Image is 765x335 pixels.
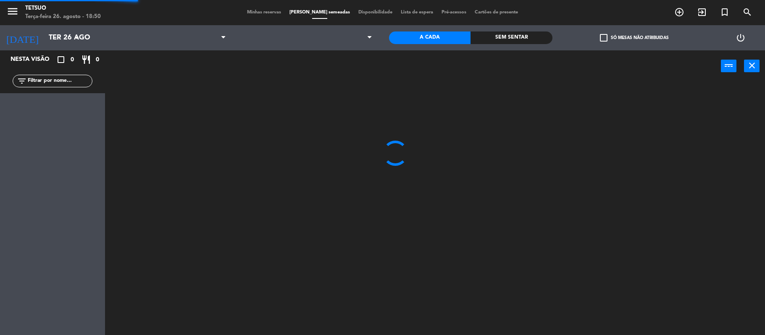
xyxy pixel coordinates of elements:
[27,76,92,86] input: Filtrar por nome...
[600,34,607,42] span: check_box_outline_blank
[736,33,746,43] i: power_settings_new
[4,55,60,65] div: Nesta visão
[721,60,736,72] button: power_input
[697,7,707,17] i: exit_to_app
[744,60,760,72] button: close
[389,31,471,44] div: A cada
[437,10,471,15] span: Pré-acessos
[56,55,66,65] i: crop_square
[81,55,91,65] i: restaurant
[471,10,522,15] span: Cartões de presente
[17,76,27,86] i: filter_list
[354,10,397,15] span: Disponibilidade
[674,7,684,17] i: add_circle_outline
[747,60,757,71] i: close
[285,10,354,15] span: [PERSON_NAME] semeadas
[25,13,101,21] div: Terça-feira 26. agosto - 18:50
[600,34,669,42] label: Só mesas não atribuidas
[720,7,730,17] i: turned_in_not
[6,5,19,18] i: menu
[471,31,552,44] div: Sem sentar
[96,55,99,65] span: 0
[72,33,82,43] i: arrow_drop_down
[243,10,285,15] span: Minhas reservas
[71,55,74,65] span: 0
[724,60,734,71] i: power_input
[6,5,19,21] button: menu
[742,7,752,17] i: search
[25,4,101,13] div: Tetsuo
[397,10,437,15] span: Lista de espera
